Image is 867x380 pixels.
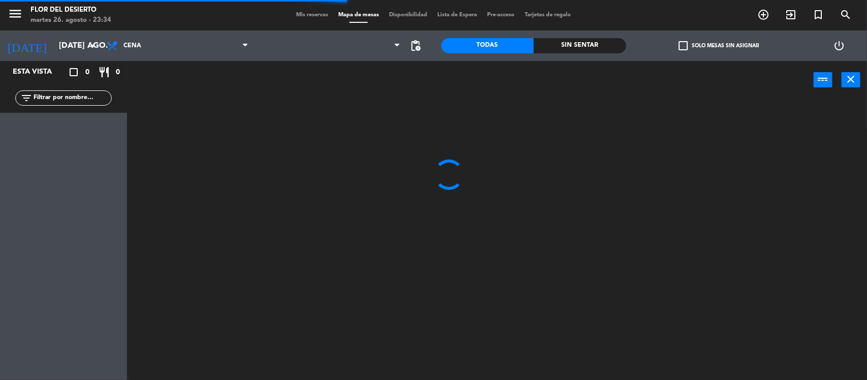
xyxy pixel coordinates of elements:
span: Pre-acceso [482,12,520,18]
div: Sin sentar [534,38,626,53]
span: 0 [116,67,120,78]
input: Filtrar por nombre... [33,92,111,104]
div: FLOR DEL DESIERTO [30,5,111,15]
i: power_settings_new [833,40,845,52]
label: Solo mesas sin asignar [679,41,759,50]
i: exit_to_app [785,9,797,21]
span: Mis reservas [291,12,333,18]
span: 0 [85,67,89,78]
i: restaurant [98,66,110,78]
div: Todas [441,38,534,53]
span: Tarjetas de regalo [520,12,576,18]
i: turned_in_not [812,9,824,21]
button: menu [8,6,23,25]
i: close [845,73,857,85]
div: Esta vista [5,66,73,78]
span: Lista de Espera [432,12,482,18]
span: Cena [123,42,141,49]
span: Disponibilidad [384,12,432,18]
i: power_input [817,73,829,85]
i: filter_list [20,92,33,104]
i: search [840,9,852,21]
i: arrow_drop_down [87,40,99,52]
span: check_box_outline_blank [679,41,688,50]
i: crop_square [68,66,80,78]
button: close [842,72,860,87]
span: Mapa de mesas [333,12,384,18]
span: pending_actions [410,40,422,52]
button: power_input [814,72,832,87]
i: menu [8,6,23,21]
div: martes 26. agosto - 23:34 [30,15,111,25]
i: add_circle_outline [757,9,769,21]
